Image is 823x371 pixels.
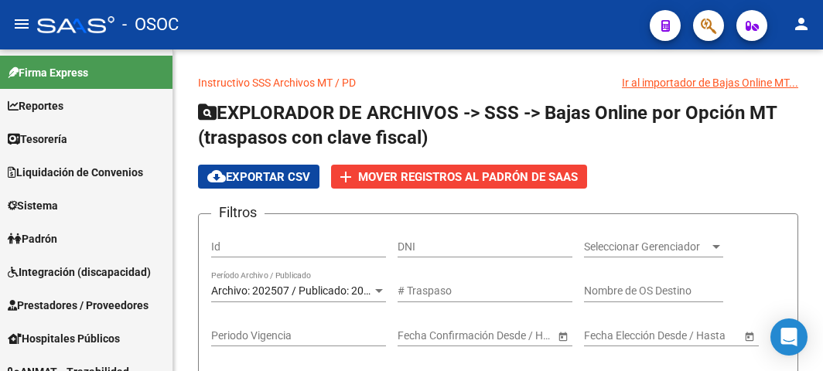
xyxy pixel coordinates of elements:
span: EXPLORADOR DE ARCHIVOS -> SSS -> Bajas Online por Opción MT (traspasos con clave fiscal) [198,102,777,148]
a: Instructivo SSS Archivos MT / PD [198,77,356,89]
mat-icon: person [792,15,811,33]
input: Start date [398,329,446,342]
input: End date [459,329,534,342]
span: Integración (discapacidad) [8,264,151,281]
span: Mover registros al PADRÓN de SAAS [358,170,578,184]
span: Exportar CSV [207,170,310,184]
button: Exportar CSV [198,165,319,189]
span: Seleccionar Gerenciador [584,240,709,254]
div: Open Intercom Messenger [770,318,808,356]
span: Archivo: 202507 / Publicado: 202506 [211,284,388,297]
input: Start date [584,329,632,342]
button: Open calendar [555,328,571,344]
h3: Filtros [211,202,265,223]
input: End date [645,329,721,342]
span: Prestadores / Proveedores [8,297,149,314]
span: Sistema [8,197,58,214]
span: Padrón [8,230,57,247]
div: Ir al importador de Bajas Online MT... [622,74,798,91]
span: Firma Express [8,64,88,81]
span: Liquidación de Convenios [8,164,143,181]
span: - OSOC [122,8,179,42]
span: Hospitales Públicos [8,330,120,347]
mat-icon: cloud_download [207,167,226,185]
mat-icon: add [336,168,355,186]
span: Reportes [8,97,63,114]
mat-icon: menu [12,15,31,33]
button: Mover registros al PADRÓN de SAAS [331,165,587,189]
button: Open calendar [741,328,757,344]
span: Tesorería [8,131,67,148]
